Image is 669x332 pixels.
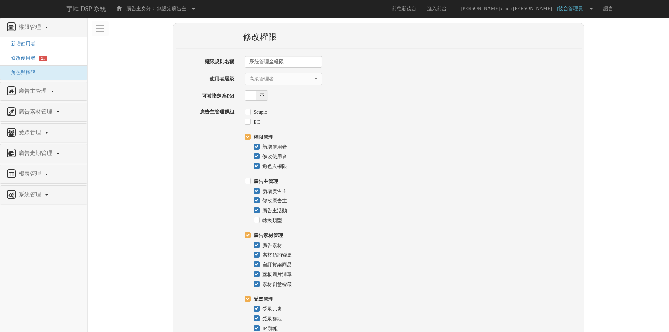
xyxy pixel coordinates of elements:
span: [後台管理員] [557,6,588,11]
span: 廣告主身分： [126,6,156,11]
label: Scupio [252,109,267,116]
label: 自訂貨架商品 [261,261,292,268]
label: 修改使用者 [261,153,287,160]
label: 廣告素材管理 [252,232,283,239]
button: 高級管理者 [245,73,322,85]
a: 新增使用者 [6,41,35,46]
span: [PERSON_NAME] chien [PERSON_NAME] [457,6,556,11]
label: 角色與權限 [261,163,287,170]
span: 權限管理 [17,24,45,30]
span: 否 [256,91,268,100]
label: 轉換類型 [261,217,282,224]
label: 素材創意標籤 [261,281,292,288]
label: 素材預約變更 [261,252,292,259]
label: 修改廣告主 [261,197,287,204]
label: EC [252,119,260,126]
div: 高級管理者 [249,76,313,83]
label: 廣告素材 [261,242,282,249]
label: 蓋板圖片清單 [261,271,292,278]
span: 無設定廣告主 [157,6,186,11]
label: 新增廣告主 [261,188,287,195]
label: 廣告主管理群組 [170,106,240,116]
a: 報表管理 [6,169,82,180]
label: 使用者層級 [170,73,240,83]
a: 廣告素材管理 [6,106,82,118]
span: 受眾管理 [17,129,45,135]
a: 權限管理 [6,22,82,33]
label: 權限管理 [252,134,273,141]
a: 廣告走期管理 [6,148,82,159]
label: 受眾群組 [261,315,282,323]
span: 廣告走期管理 [17,150,56,156]
a: 角色與權限 [6,70,35,75]
label: 廣告主管理 [252,178,278,185]
label: 新增使用者 [261,144,287,151]
h3: 修改權限 [243,32,581,41]
span: 21 [39,56,47,61]
label: 廣告主活動 [261,207,287,214]
a: 廣告主管理 [6,86,82,97]
label: 權限規則名稱 [170,56,240,65]
span: 廣告素材管理 [17,109,56,115]
span: 系統管理 [17,191,45,197]
a: 受眾管理 [6,127,82,138]
span: 廣告主管理 [17,88,50,94]
label: 受眾元素 [261,306,282,313]
span: 報表管理 [17,171,45,177]
label: 可被指定為PM [170,90,240,100]
a: 系統管理 [6,189,82,201]
label: 受眾管理 [252,296,273,303]
a: 修改使用者 [6,56,35,61]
